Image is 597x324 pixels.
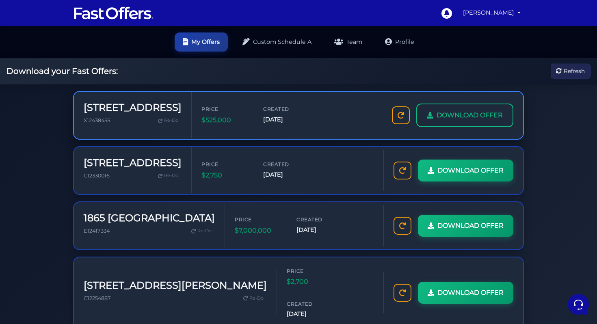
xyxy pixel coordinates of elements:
span: [DATE] [296,225,345,235]
a: Re-Do [155,171,182,181]
a: DOWNLOAD OFFER [418,215,513,237]
span: $7,000,000 [235,225,283,236]
span: Find an Answer [13,114,55,120]
button: Messages [56,249,106,268]
p: Home [24,261,38,268]
a: DOWNLOAD OFFER [418,282,513,304]
span: $525,000 [201,115,250,125]
a: Profile [377,32,422,52]
a: [PERSON_NAME] [460,5,524,21]
a: Re-Do [240,293,267,304]
span: Price [201,105,250,113]
p: Messages [70,261,93,268]
span: Start a Conversation [58,86,114,93]
a: Re-Do [188,226,215,236]
span: $2,750 [201,170,250,181]
span: [DATE] [263,115,312,124]
span: Created [287,300,335,308]
span: E12417334 [84,228,110,234]
h3: [STREET_ADDRESS] [84,102,182,114]
span: Created [263,105,312,113]
a: See all [131,45,149,52]
span: Price [201,160,250,168]
a: Team [326,32,370,52]
span: Your Conversations [13,45,66,52]
span: DOWNLOAD OFFER [437,220,504,231]
p: Help [126,261,136,268]
a: My Offers [175,32,228,52]
a: Re-Do [155,115,182,126]
button: Help [106,249,156,268]
h3: [STREET_ADDRESS][PERSON_NAME] [84,280,267,292]
span: Re-Do [197,227,212,235]
button: Refresh [551,64,591,79]
a: DOWNLOAD OFFER [418,160,513,181]
span: Re-Do [164,172,178,179]
span: Re-Do [249,295,264,302]
span: DOWNLOAD OFFER [437,165,504,176]
span: C12254887 [84,295,111,301]
span: C12330016 [84,173,110,179]
button: Home [6,249,56,268]
span: $2,700 [287,276,335,287]
img: dark [13,58,29,75]
h2: Hello [PERSON_NAME] 👋 [6,6,136,32]
span: [DATE] [287,309,335,319]
h2: Download your Fast Offers: [6,66,118,76]
span: X12438455 [84,117,110,123]
iframe: Customerly Messenger Launcher [566,292,591,317]
a: Custom Schedule A [234,32,320,52]
span: DOWNLOAD OFFER [437,110,503,121]
h3: 1865 [GEOGRAPHIC_DATA] [84,212,215,224]
h3: [STREET_ADDRESS] [84,157,182,169]
span: Created [296,216,345,223]
a: Open Help Center [101,114,149,120]
span: DOWNLOAD OFFER [437,287,504,298]
span: Re-Do [164,117,178,124]
span: Created [263,160,312,168]
img: dark [26,58,42,75]
button: Start a Conversation [13,81,149,97]
span: [DATE] [263,170,312,179]
span: Refresh [564,67,585,76]
a: DOWNLOAD OFFER [416,104,513,127]
input: Search for an Article... [18,131,133,139]
span: Price [235,216,283,223]
span: Price [287,267,335,275]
